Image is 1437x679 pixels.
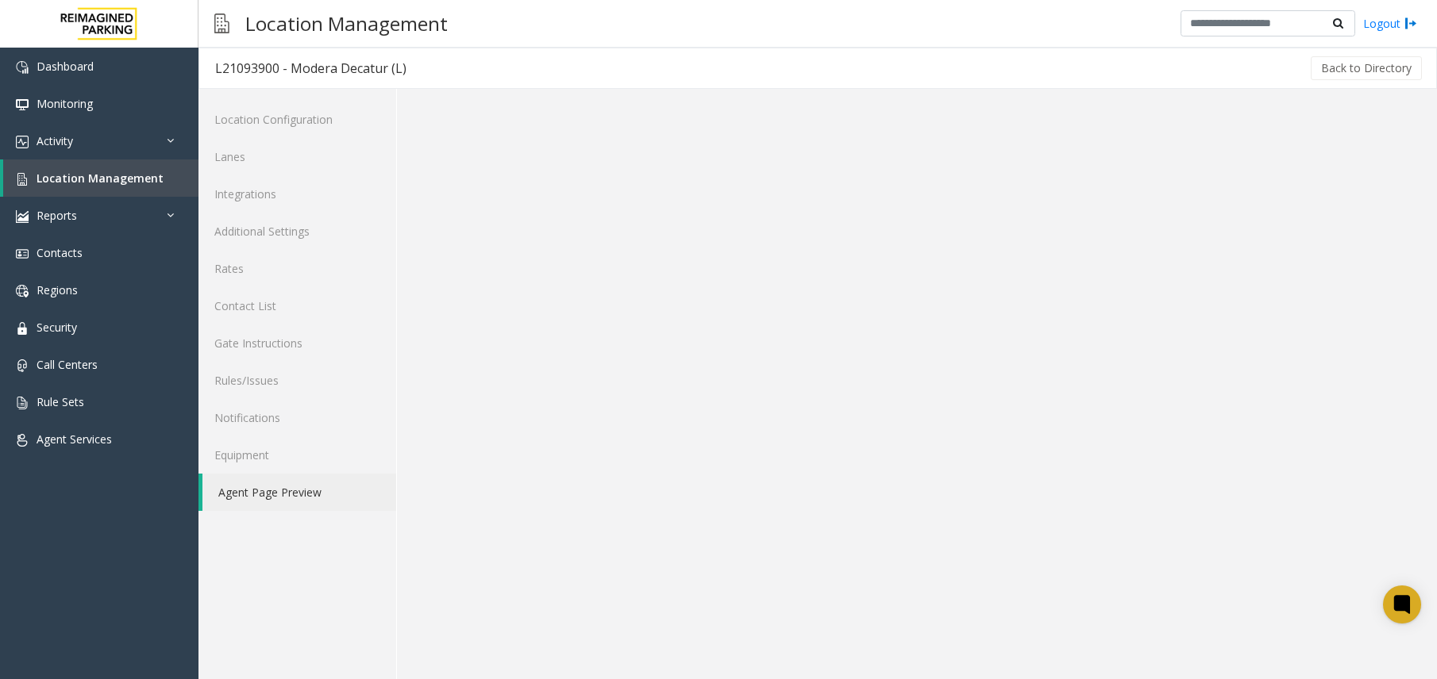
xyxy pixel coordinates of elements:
[37,394,84,409] span: Rule Sets
[198,399,396,436] a: Notifications
[37,208,77,223] span: Reports
[37,59,94,74] span: Dashboard
[198,175,396,213] a: Integrations
[214,4,229,43] img: pageIcon
[37,432,112,447] span: Agent Services
[198,250,396,287] a: Rates
[1363,15,1417,32] a: Logout
[198,287,396,324] a: Contact List
[37,96,93,111] span: Monitoring
[16,210,29,223] img: 'icon'
[16,359,29,372] img: 'icon'
[16,173,29,186] img: 'icon'
[237,4,456,43] h3: Location Management
[198,436,396,474] a: Equipment
[3,159,198,197] a: Location Management
[16,247,29,260] img: 'icon'
[16,434,29,447] img: 'icon'
[37,357,98,372] span: Call Centers
[1311,56,1422,80] button: Back to Directory
[16,285,29,297] img: 'icon'
[198,101,396,138] a: Location Configuration
[16,98,29,111] img: 'icon'
[202,474,396,511] a: Agent Page Preview
[16,61,29,74] img: 'icon'
[16,322,29,335] img: 'icon'
[37,171,164,186] span: Location Management
[16,136,29,148] img: 'icon'
[1404,15,1417,32] img: logout
[37,282,78,297] span: Regions
[37,320,77,335] span: Security
[16,397,29,409] img: 'icon'
[37,245,83,260] span: Contacts
[37,133,73,148] span: Activity
[215,58,406,79] div: L21093900 - Modera Decatur (L)
[198,138,396,175] a: Lanes
[198,213,396,250] a: Additional Settings
[198,362,396,399] a: Rules/Issues
[198,324,396,362] a: Gate Instructions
